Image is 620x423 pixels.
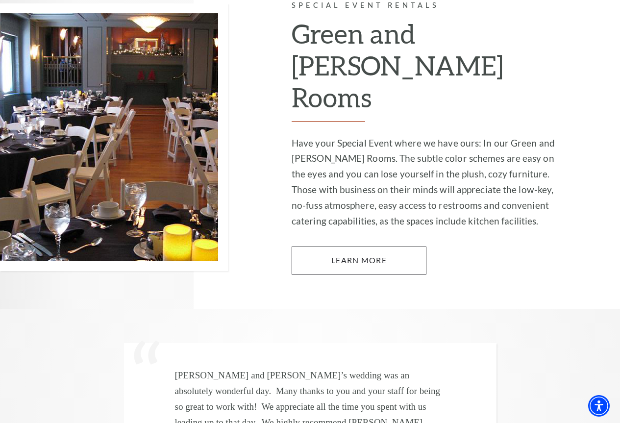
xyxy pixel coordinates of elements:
[292,135,556,229] p: Have your Special Event where we have ours: In our Green and [PERSON_NAME] Rooms. The subtle colo...
[588,395,610,417] div: Accessibility Menu
[292,18,556,121] h2: Green and [PERSON_NAME] Rooms
[292,247,426,274] a: Learn More Green and Richardson Rooms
